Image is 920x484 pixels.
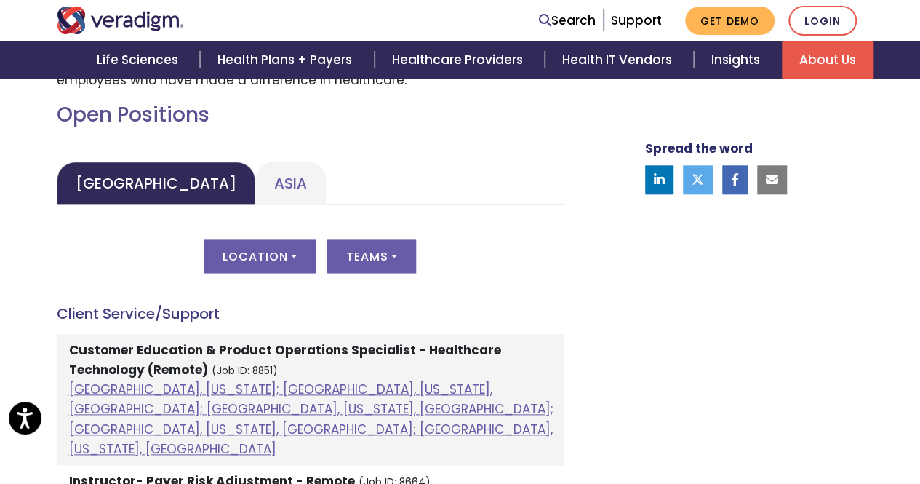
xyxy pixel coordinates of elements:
[57,162,255,205] a: [GEOGRAPHIC_DATA]
[782,41,873,79] a: About Us
[69,381,553,458] a: [GEOGRAPHIC_DATA], [US_STATE]; [GEOGRAPHIC_DATA], [US_STATE], [GEOGRAPHIC_DATA]; [GEOGRAPHIC_DATA...
[539,11,596,31] a: Search
[611,12,662,29] a: Support
[204,239,316,273] button: Location
[212,364,278,378] small: (Job ID: 8851)
[788,6,857,36] a: Login
[57,103,564,127] h2: Open Positions
[694,41,782,79] a: Insights
[327,239,416,273] button: Teams
[57,7,184,34] img: Veradigm logo
[375,41,545,79] a: Healthcare Providers
[200,41,374,79] a: Health Plans + Payers
[545,41,694,79] a: Health IT Vendors
[685,7,775,35] a: Get Demo
[57,305,564,322] h4: Client Service/Support
[255,162,326,205] a: Asia
[79,41,200,79] a: Life Sciences
[69,341,501,378] strong: Customer Education & Product Operations Specialist - Healthcare Technology (Remote)
[645,140,753,157] strong: Spread the word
